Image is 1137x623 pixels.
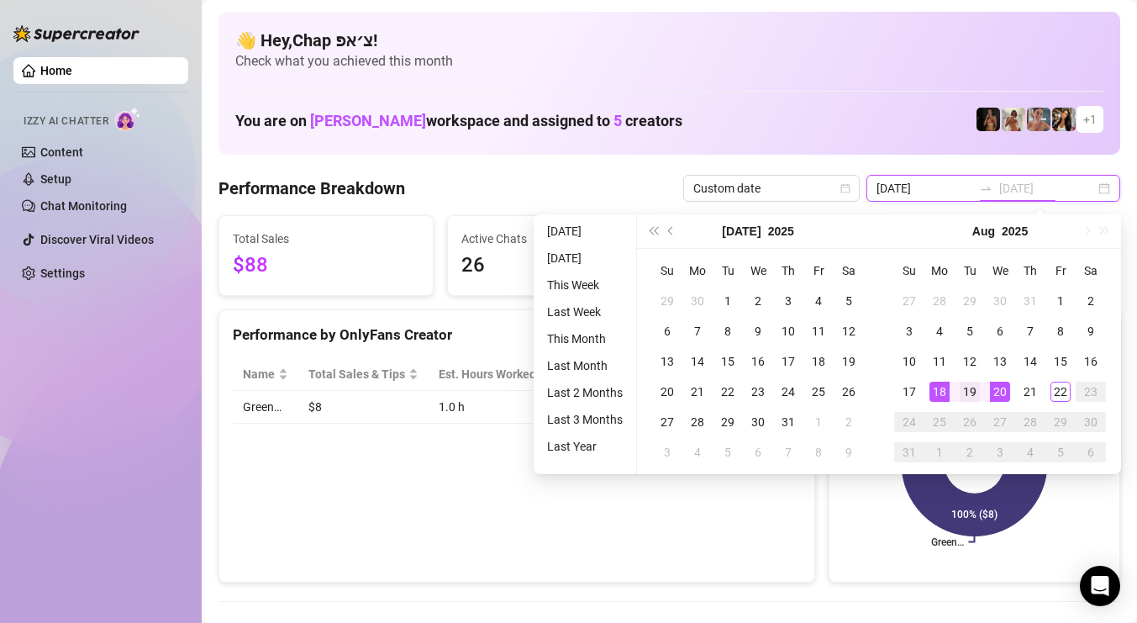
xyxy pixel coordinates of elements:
td: 2025-07-25 [803,377,834,407]
img: Green [1002,108,1025,131]
div: 10 [899,351,919,372]
button: Choose a month [722,214,761,248]
div: 2 [839,412,859,432]
div: 26 [839,382,859,402]
img: the_bohema [976,108,1000,131]
div: 5 [718,442,738,462]
td: 2025-08-13 [985,346,1015,377]
td: 2025-07-28 [924,286,955,316]
td: 2025-07-13 [652,346,682,377]
th: Fr [1045,256,1076,286]
td: 2025-08-21 [1015,377,1045,407]
div: 3 [990,442,1010,462]
span: swap-right [979,182,992,195]
td: 2025-07-05 [834,286,864,316]
h4: Performance Breakdown [218,177,405,200]
div: Open Intercom Messenger [1080,566,1120,606]
div: 11 [808,321,829,341]
td: Green… [233,391,298,424]
td: 2025-07-17 [773,346,803,377]
td: 2025-07-28 [682,407,713,437]
div: 4 [1020,442,1040,462]
div: 27 [990,412,1010,432]
td: 2025-08-02 [1076,286,1106,316]
td: 2025-08-12 [955,346,985,377]
td: 2025-07-23 [743,377,773,407]
a: Home [40,64,72,77]
div: 7 [1020,321,1040,341]
td: 2025-07-21 [682,377,713,407]
div: 8 [1050,321,1071,341]
img: Yarden [1027,108,1050,131]
span: calendar [840,183,850,193]
div: 10 [778,321,798,341]
td: 2025-06-29 [652,286,682,316]
th: Sa [1076,256,1106,286]
div: 12 [839,321,859,341]
td: 2025-08-17 [894,377,924,407]
td: 2025-07-11 [803,316,834,346]
td: 2025-08-09 [834,437,864,467]
div: 3 [657,442,677,462]
div: 6 [748,442,768,462]
td: 2025-07-09 [743,316,773,346]
td: 2025-08-14 [1015,346,1045,377]
td: 2025-08-04 [924,316,955,346]
div: 26 [960,412,980,432]
div: 4 [687,442,708,462]
div: 19 [839,351,859,372]
td: 2025-08-03 [652,437,682,467]
div: 23 [1081,382,1101,402]
td: 2025-08-08 [1045,316,1076,346]
td: 2025-08-11 [924,346,955,377]
div: 9 [839,442,859,462]
td: 2025-07-14 [682,346,713,377]
div: 18 [808,351,829,372]
img: AdelDahan [1052,108,1076,131]
td: 2025-08-18 [924,377,955,407]
div: 5 [1050,442,1071,462]
div: 7 [687,321,708,341]
th: We [743,256,773,286]
td: 2025-07-08 [713,316,743,346]
td: 2025-08-01 [1045,286,1076,316]
td: 2025-08-24 [894,407,924,437]
div: 7 [778,442,798,462]
td: 2025-08-19 [955,377,985,407]
td: 2025-08-26 [955,407,985,437]
span: Total Sales [233,230,419,248]
td: 2025-07-31 [773,407,803,437]
div: 30 [748,412,768,432]
td: 2025-07-07 [682,316,713,346]
td: 2025-07-18 [803,346,834,377]
th: Name [233,358,298,391]
td: 2025-07-24 [773,377,803,407]
div: 30 [687,291,708,311]
th: Fr [803,256,834,286]
td: 2025-08-20 [985,377,1015,407]
div: 6 [990,321,1010,341]
div: 29 [718,412,738,432]
td: 2025-07-01 [713,286,743,316]
h1: You are on workspace and assigned to creators [235,112,682,130]
span: Check what you achieved this month [235,52,1103,71]
div: 6 [657,321,677,341]
div: 21 [1020,382,1040,402]
td: 2025-08-04 [682,437,713,467]
td: 2025-08-28 [1015,407,1045,437]
td: 2025-07-29 [955,286,985,316]
div: 28 [687,412,708,432]
td: 2025-08-03 [894,316,924,346]
span: Custom date [693,176,850,201]
td: 2025-08-08 [803,437,834,467]
th: Mo [924,256,955,286]
div: 25 [808,382,829,402]
div: 29 [657,291,677,311]
input: End date [999,179,1095,198]
div: 16 [748,351,768,372]
td: 2025-07-06 [652,316,682,346]
a: Settings [40,267,85,280]
div: 15 [718,351,738,372]
a: Discover Viral Videos [40,233,154,246]
div: 16 [1081,351,1101,372]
